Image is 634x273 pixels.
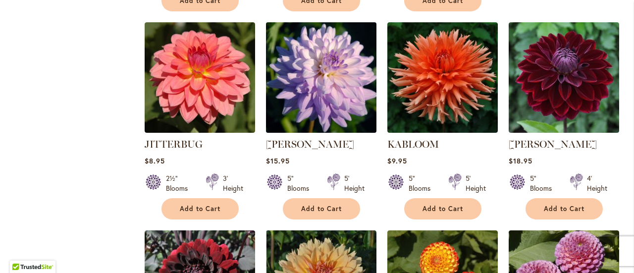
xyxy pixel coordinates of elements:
[266,156,290,165] span: $15.95
[404,198,481,219] button: Add to Cart
[387,138,439,150] a: KABLOOM
[387,125,498,135] a: KABLOOM
[283,198,360,219] button: Add to Cart
[526,198,603,219] button: Add to Cart
[509,125,619,135] a: Kaisha Lea
[301,205,342,213] span: Add to Cart
[266,138,354,150] a: [PERSON_NAME]
[266,125,376,135] a: JORDAN NICOLE
[530,173,558,193] div: 5" Blooms
[387,22,498,133] img: KABLOOM
[287,173,315,193] div: 5" Blooms
[166,173,194,193] div: 2½" Blooms
[409,173,436,193] div: 5" Blooms
[423,205,463,213] span: Add to Cart
[145,156,165,165] span: $8.95
[509,22,619,133] img: Kaisha Lea
[180,205,220,213] span: Add to Cart
[161,198,239,219] button: Add to Cart
[509,138,597,150] a: [PERSON_NAME]
[466,173,486,193] div: 5' Height
[145,138,203,150] a: JITTERBUG
[544,205,584,213] span: Add to Cart
[387,156,407,165] span: $9.95
[509,156,532,165] span: $18.95
[145,22,255,133] img: JITTERBUG
[344,173,365,193] div: 5' Height
[223,173,243,193] div: 3' Height
[587,173,607,193] div: 4' Height
[7,238,35,266] iframe: Launch Accessibility Center
[263,19,379,135] img: JORDAN NICOLE
[145,125,255,135] a: JITTERBUG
